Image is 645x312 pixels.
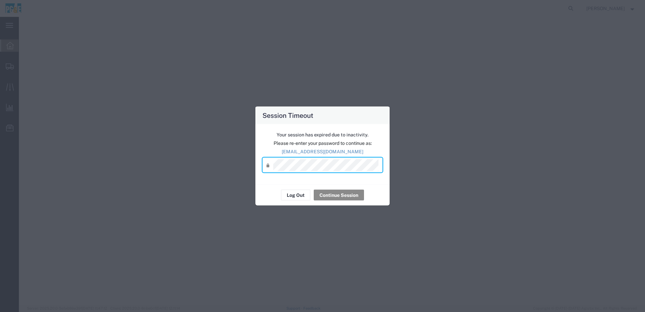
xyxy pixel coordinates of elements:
[262,131,383,138] p: Your session has expired due to inactivity.
[281,190,310,201] button: Log Out
[262,110,313,120] h4: Session Timeout
[262,140,383,147] p: Please re-enter your password to continue as:
[262,148,383,155] p: [EMAIL_ADDRESS][DOMAIN_NAME]
[314,190,364,201] button: Continue Session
